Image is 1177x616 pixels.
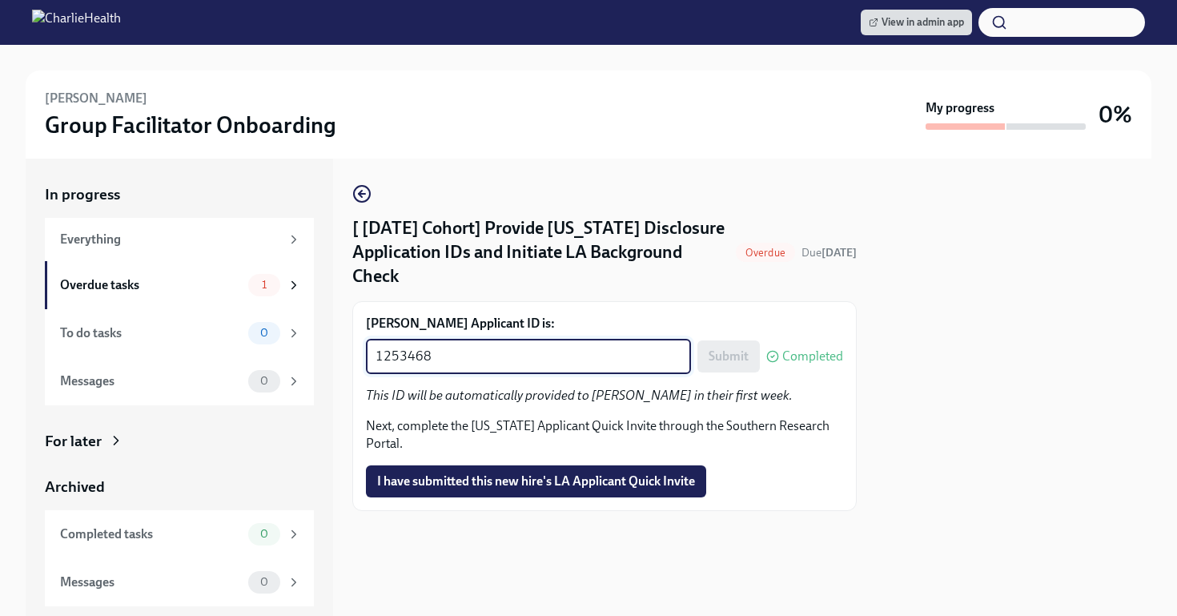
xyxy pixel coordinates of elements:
[366,417,843,453] p: Next, complete the [US_STATE] Applicant Quick Invite through the Southern Research Portal.
[60,574,242,591] div: Messages
[45,90,147,107] h6: [PERSON_NAME]
[801,246,857,260] span: Due
[821,246,857,260] strong: [DATE]
[32,10,121,35] img: CharlieHealth
[366,315,843,332] label: [PERSON_NAME] Applicant ID is:
[60,324,242,342] div: To do tasks
[45,477,314,497] a: Archived
[251,576,278,588] span: 0
[45,111,336,139] h3: Group Facilitator Onboarding
[45,558,314,606] a: Messages0
[251,327,278,339] span: 0
[366,465,706,497] button: I have submitted this new hire's LA Applicant Quick Invite
[60,372,242,390] div: Messages
[251,375,278,387] span: 0
[45,357,314,405] a: Messages0
[782,350,843,363] span: Completed
[377,473,695,489] span: I have submitted this new hire's LA Applicant Quick Invite
[861,10,972,35] a: View in admin app
[45,184,314,205] a: In progress
[736,247,795,259] span: Overdue
[45,309,314,357] a: To do tasks0
[45,218,314,261] a: Everything
[60,276,242,294] div: Overdue tasks
[45,431,102,452] div: For later
[60,231,280,248] div: Everything
[376,347,681,366] textarea: 1253468
[45,261,314,309] a: Overdue tasks1
[60,525,242,543] div: Completed tasks
[45,431,314,452] a: For later
[869,14,964,30] span: View in admin app
[366,388,793,403] em: This ID will be automatically provided to [PERSON_NAME] in their first week.
[251,528,278,540] span: 0
[1099,100,1132,129] h3: 0%
[926,99,994,117] strong: My progress
[45,510,314,558] a: Completed tasks0
[252,279,276,291] span: 1
[801,245,857,260] span: September 17th, 2025 10:00
[352,216,729,288] h4: [ [DATE] Cohort] Provide [US_STATE] Disclosure Application IDs and Initiate LA Background Check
